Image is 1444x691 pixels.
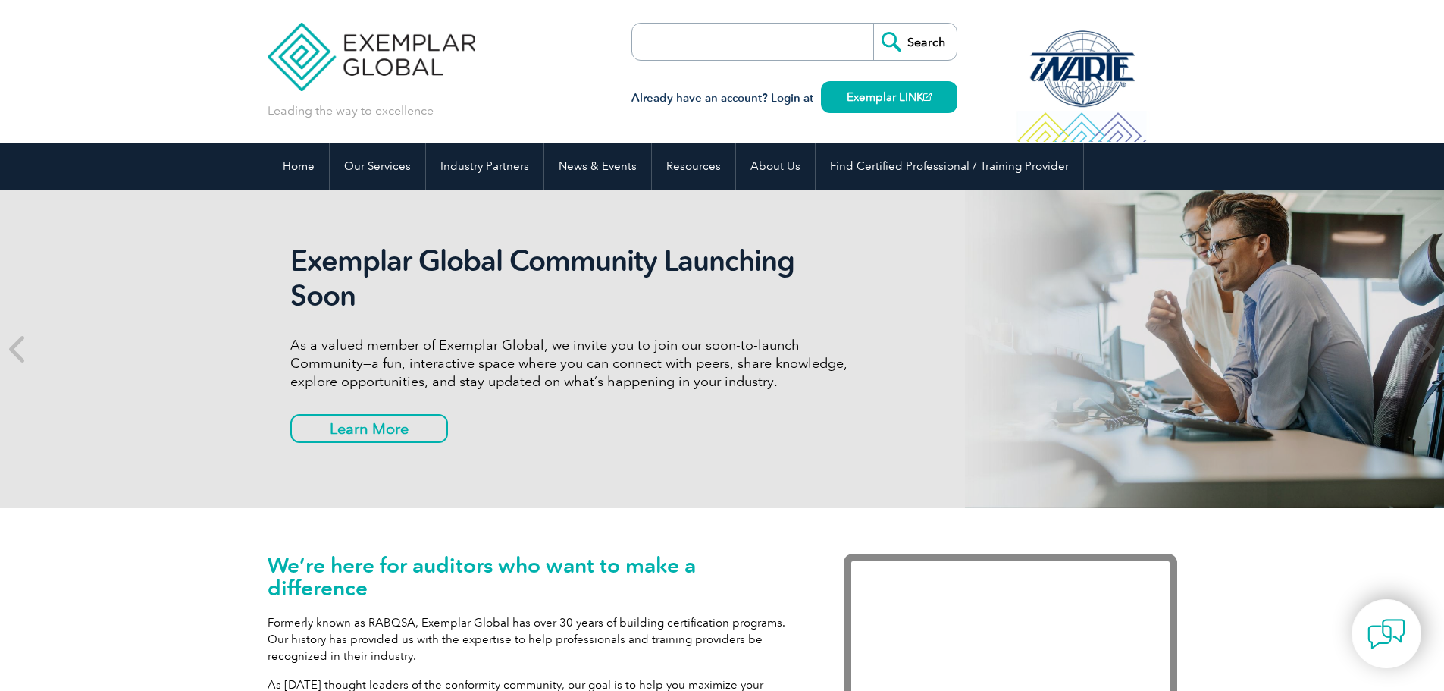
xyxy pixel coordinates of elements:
[268,143,329,190] a: Home
[426,143,543,190] a: Industry Partners
[1367,615,1405,653] img: contact-chat.png
[268,614,798,664] p: Formerly known as RABQSA, Exemplar Global has over 30 years of building certification programs. O...
[290,243,859,313] h2: Exemplar Global Community Launching Soon
[290,336,859,391] p: As a valued member of Exemplar Global, we invite you to join our soon-to-launch Community—a fun, ...
[652,143,735,190] a: Resources
[923,93,932,101] img: open_square.png
[873,24,957,60] input: Search
[330,143,425,190] a: Our Services
[816,143,1083,190] a: Find Certified Professional / Training Provider
[821,81,957,113] a: Exemplar LINK
[544,143,651,190] a: News & Events
[268,102,434,119] p: Leading the way to excellence
[268,554,798,599] h1: We’re here for auditors who want to make a difference
[631,89,957,108] h3: Already have an account? Login at
[290,414,448,443] a: Learn More
[736,143,815,190] a: About Us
